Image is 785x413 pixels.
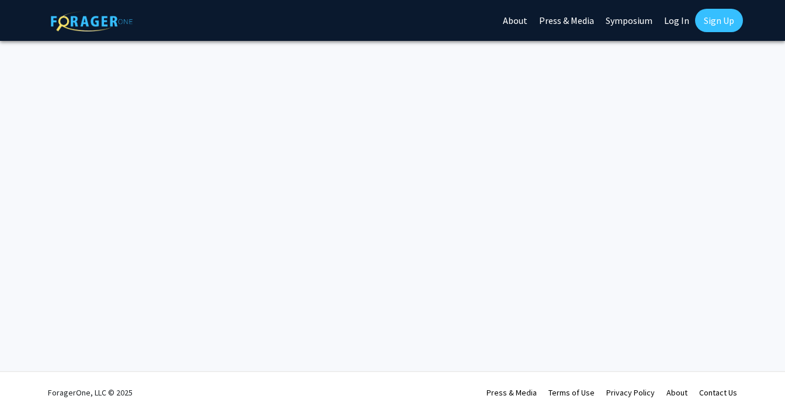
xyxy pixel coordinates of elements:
[695,9,743,32] a: Sign Up
[487,387,537,398] a: Press & Media
[51,11,133,32] img: ForagerOne Logo
[48,372,133,413] div: ForagerOne, LLC © 2025
[548,387,595,398] a: Terms of Use
[666,387,687,398] a: About
[699,387,737,398] a: Contact Us
[606,387,655,398] a: Privacy Policy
